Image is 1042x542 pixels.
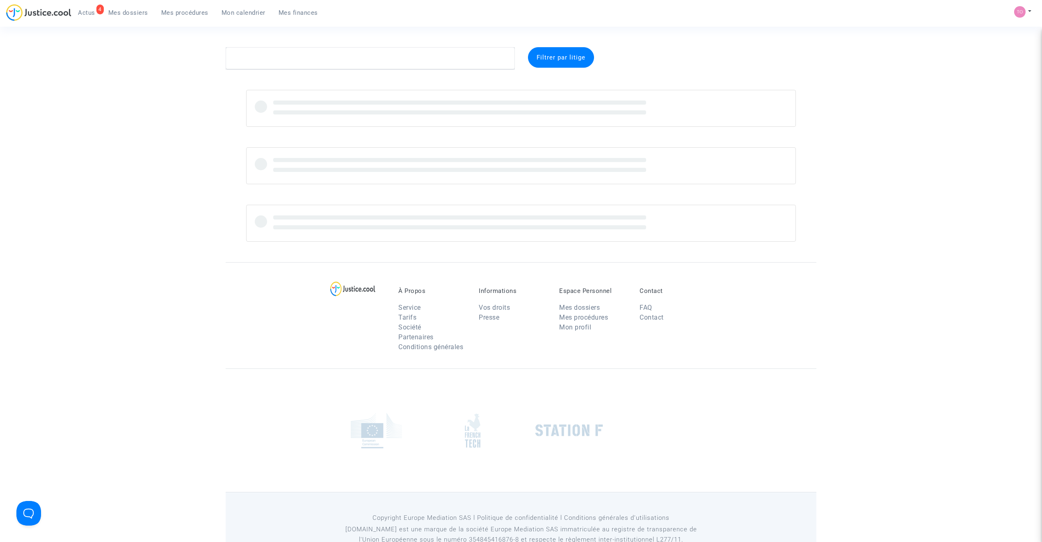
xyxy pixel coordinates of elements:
[272,7,324,19] a: Mes finances
[222,9,265,16] span: Mon calendrier
[330,281,376,296] img: logo-lg.svg
[559,323,591,331] a: Mon profil
[16,501,41,526] iframe: Help Scout Beacon - Open
[6,4,71,21] img: jc-logo.svg
[96,5,104,14] div: 4
[161,9,208,16] span: Mes procédures
[535,424,603,437] img: stationf.png
[398,343,463,351] a: Conditions générales
[1014,6,1026,18] img: fe1f3729a2b880d5091b466bdc4f5af5
[465,413,480,448] img: french_tech.png
[398,304,421,311] a: Service
[640,313,664,321] a: Contact
[640,287,708,295] p: Contact
[559,287,627,295] p: Espace Personnel
[398,313,416,321] a: Tarifs
[537,54,585,61] span: Filtrer par litige
[398,323,421,331] a: Société
[398,287,466,295] p: À Propos
[559,313,608,321] a: Mes procédures
[479,313,499,321] a: Presse
[479,287,547,295] p: Informations
[71,7,102,19] a: 4Actus
[215,7,272,19] a: Mon calendrier
[279,9,318,16] span: Mes finances
[108,9,148,16] span: Mes dossiers
[640,304,652,311] a: FAQ
[78,9,95,16] span: Actus
[351,413,402,448] img: europe_commision.png
[334,513,708,523] p: Copyright Europe Mediation SAS l Politique de confidentialité l Conditions générales d’utilisa...
[398,333,434,341] a: Partenaires
[559,304,600,311] a: Mes dossiers
[479,304,510,311] a: Vos droits
[155,7,215,19] a: Mes procédures
[102,7,155,19] a: Mes dossiers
